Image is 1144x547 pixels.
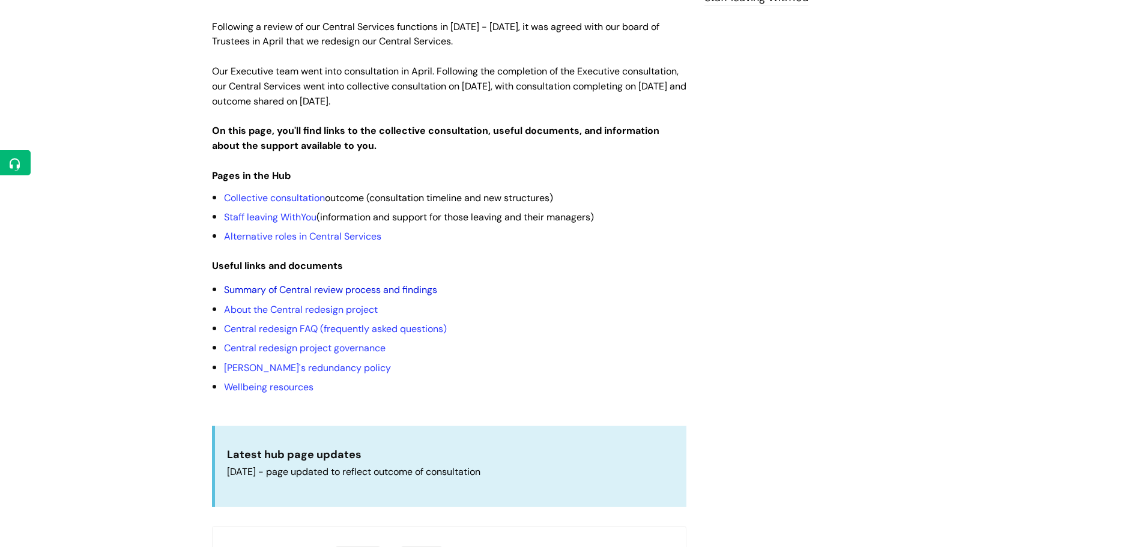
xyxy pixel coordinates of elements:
[224,211,316,223] a: Staff leaving WithYou
[224,192,325,204] a: Collective consultation
[224,192,553,204] span: outcome (consultation timeline and new structures)
[212,20,659,48] span: Following a review of our Central Services functions in [DATE] - [DATE], it was agreed with our b...
[227,465,480,478] span: [DATE] - page updated to reflect outcome of consultation
[224,230,381,243] a: Alternative roles in Central Services
[212,259,343,272] strong: Useful links and documents
[224,283,437,296] a: Summary of Central review process and findings
[224,342,386,354] a: Central redesign project governance
[224,361,391,374] a: [PERSON_NAME]'s redundancy policy
[224,381,313,393] a: Wellbeing resources
[212,169,291,182] strong: Pages in the Hub
[212,65,686,107] span: Our Executive team went into consultation in April. Following the completion of the Executive con...
[224,211,594,223] span: (information and support for those leaving and their managers)
[224,303,378,316] a: About the Central redesign project
[224,322,447,335] a: Central redesign FAQ (frequently asked questions)
[212,124,659,152] strong: On this page, you'll find links to the collective consultation, useful documents, and information...
[227,447,362,462] strong: Latest hub page updates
